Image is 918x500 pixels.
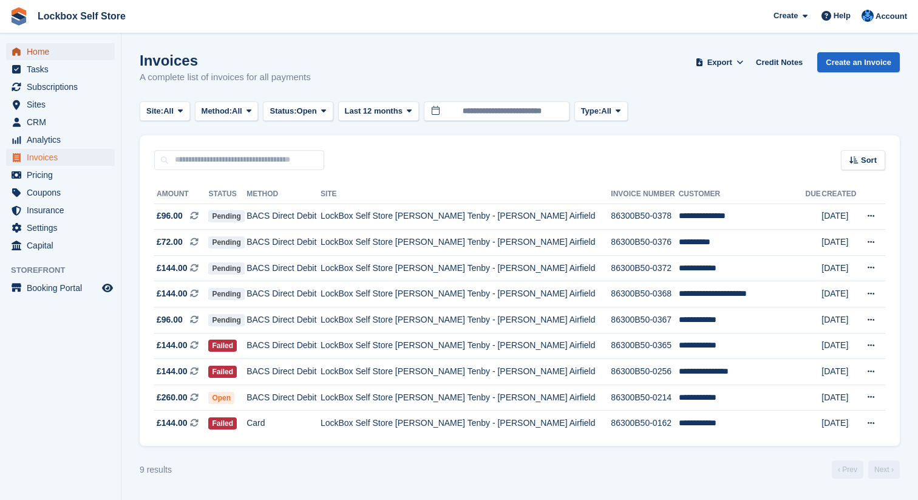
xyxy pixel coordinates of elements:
img: Naomi Davies [862,10,874,22]
div: 9 results [140,464,172,476]
td: LockBox Self Store [PERSON_NAME] Tenby - [PERSON_NAME] Airfield [321,385,611,411]
td: [DATE] [821,255,858,281]
td: 86300B50-0365 [611,333,678,359]
th: Invoice Number [611,185,678,204]
td: BACS Direct Debit [246,359,321,385]
span: Help [834,10,851,22]
td: [DATE] [821,230,858,256]
span: All [601,105,611,117]
td: 86300B50-0376 [611,230,678,256]
span: Failed [208,417,237,430]
th: Amount [154,185,208,204]
td: [DATE] [821,204,858,230]
td: [DATE] [821,307,858,334]
td: 86300B50-0378 [611,204,678,230]
span: Failed [208,340,237,352]
nav: Page [829,461,902,479]
span: Type: [581,105,602,117]
p: A complete list of invoices for all payments [140,70,311,84]
span: Pending [208,314,244,326]
td: LockBox Self Store [PERSON_NAME] Tenby - [PERSON_NAME] Airfield [321,281,611,307]
span: £144.00 [157,417,188,430]
td: LockBox Self Store [PERSON_NAME] Tenby - [PERSON_NAME] Airfield [321,333,611,359]
td: LockBox Self Store [PERSON_NAME] Tenby - [PERSON_NAME] Airfield [321,255,611,281]
span: £144.00 [157,339,188,352]
td: [DATE] [821,359,858,385]
a: menu [6,279,115,296]
td: BACS Direct Debit [246,255,321,281]
span: CRM [27,114,100,131]
span: Pending [208,210,244,222]
td: [DATE] [821,281,858,307]
td: BACS Direct Debit [246,204,321,230]
td: BACS Direct Debit [246,385,321,411]
a: menu [6,202,115,219]
span: £144.00 [157,262,188,275]
td: 86300B50-0214 [611,385,678,411]
th: Site [321,185,611,204]
a: menu [6,96,115,113]
span: Tasks [27,61,100,78]
span: Pending [208,288,244,300]
span: Capital [27,237,100,254]
td: 86300B50-0368 [611,281,678,307]
span: Site: [146,105,163,117]
th: Status [208,185,246,204]
th: Due [805,185,821,204]
h1: Invoices [140,52,311,69]
a: Lockbox Self Store [33,6,131,26]
td: 86300B50-0162 [611,411,678,436]
button: Type: All [574,101,628,122]
a: menu [6,166,115,183]
span: Last 12 months [345,105,403,117]
span: Home [27,43,100,60]
a: menu [6,131,115,148]
a: Previous [832,461,863,479]
td: 86300B50-0256 [611,359,678,385]
span: Method: [202,105,233,117]
span: Subscriptions [27,78,100,95]
a: Create an Invoice [817,52,900,72]
span: Create [773,10,798,22]
td: LockBox Self Store [PERSON_NAME] Tenby - [PERSON_NAME] Airfield [321,307,611,334]
span: Status: [270,105,296,117]
td: BACS Direct Debit [246,230,321,256]
a: Next [868,461,900,479]
img: stora-icon-8386f47178a22dfd0bd8f6a31ec36ba5ce8667c1dd55bd0f319d3a0aa187defe.svg [10,7,28,26]
a: Credit Notes [751,52,807,72]
td: LockBox Self Store [PERSON_NAME] Tenby - [PERSON_NAME] Airfield [321,359,611,385]
span: Failed [208,366,237,378]
a: menu [6,78,115,95]
button: Status: Open [263,101,333,122]
a: menu [6,61,115,78]
button: Method: All [195,101,259,122]
span: Pending [208,236,244,248]
td: BACS Direct Debit [246,307,321,334]
td: [DATE] [821,385,858,411]
span: Insurance [27,202,100,219]
span: £144.00 [157,365,188,378]
span: Sort [861,154,877,166]
th: Customer [679,185,806,204]
button: Site: All [140,101,190,122]
span: Sites [27,96,100,113]
td: LockBox Self Store [PERSON_NAME] Tenby - [PERSON_NAME] Airfield [321,230,611,256]
span: Storefront [11,264,121,276]
span: Booking Portal [27,279,100,296]
a: menu [6,237,115,254]
a: menu [6,184,115,201]
td: [DATE] [821,411,858,436]
td: 86300B50-0372 [611,255,678,281]
span: £96.00 [157,313,183,326]
a: menu [6,114,115,131]
span: Coupons [27,184,100,201]
a: menu [6,219,115,236]
span: Pricing [27,166,100,183]
span: Open [297,105,317,117]
button: Last 12 months [338,101,419,122]
th: Created [821,185,858,204]
span: Pending [208,262,244,275]
span: Settings [27,219,100,236]
td: 86300B50-0367 [611,307,678,334]
td: LockBox Self Store [PERSON_NAME] Tenby - [PERSON_NAME] Airfield [321,204,611,230]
